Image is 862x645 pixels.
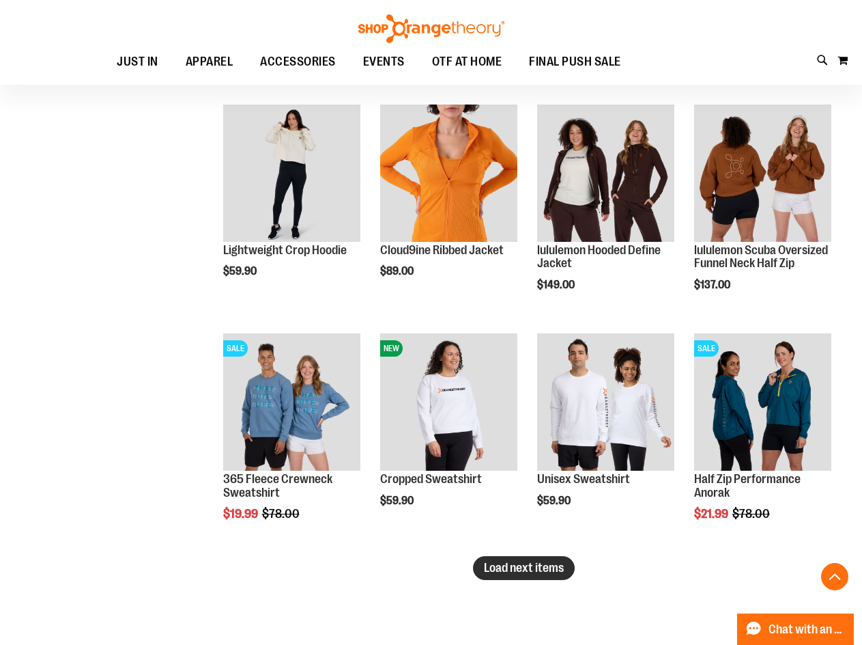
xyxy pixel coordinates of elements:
a: JUST IN [103,46,172,78]
img: 365 Fleece Crewneck Sweatshirt [223,333,360,471]
img: Lightweight Crop Hoodie [223,105,360,242]
button: Chat with an Expert [737,614,854,645]
a: Unisex Sweatshirt [537,333,674,473]
a: Front of 2024 Q3 Balanced Basic Womens Cropped SweatshirtNEW [380,333,517,473]
a: FINAL PUSH SALE [515,46,635,78]
a: Cloud9ine Ribbed Jacket [380,105,517,244]
span: SALE [694,340,719,357]
img: Main view of lululemon Womens Scuba Oversized Funnel Neck [694,105,831,242]
span: ACCESSORIES [260,46,336,77]
a: Main view of 2024 Convention lululemon Hooded Define Jacket [537,105,674,244]
span: $21.99 [694,507,730,521]
span: FINAL PUSH SALE [529,46,621,77]
img: Unisex Sweatshirt [537,333,674,471]
div: product [530,98,681,327]
a: Main view of lululemon Womens Scuba Oversized Funnel Neck [694,105,831,244]
span: SALE [223,340,248,357]
span: EVENTS [363,46,405,77]
span: $59.90 [537,495,573,507]
div: product [687,327,838,555]
a: OTF AT HOME [418,46,516,78]
a: lululemon Scuba Oversized Funnel Neck Half Zip [694,243,828,271]
span: $89.00 [380,265,416,277]
div: product [373,98,524,313]
a: 365 Fleece Crewneck Sweatshirt [223,472,332,499]
span: $59.90 [223,265,259,277]
a: EVENTS [349,46,418,78]
div: product [373,327,524,542]
div: product [216,98,367,313]
a: Lightweight Crop Hoodie [223,243,347,257]
a: Half Zip Performance Anorak [694,472,801,499]
div: product [687,98,838,327]
span: $149.00 [537,279,577,291]
div: product [216,327,367,555]
span: JUST IN [117,46,158,77]
a: Unisex Sweatshirt [537,472,630,486]
img: Cloud9ine Ribbed Jacket [380,105,517,242]
span: OTF AT HOME [432,46,502,77]
img: Main view of 2024 Convention lululemon Hooded Define Jacket [537,105,674,242]
span: Load next items [484,561,564,575]
span: $78.00 [262,507,302,521]
span: $78.00 [732,507,772,521]
button: Back To Top [821,563,848,590]
span: $137.00 [694,279,732,291]
span: APPAREL [186,46,233,77]
img: Front of 2024 Q3 Balanced Basic Womens Cropped Sweatshirt [380,333,517,471]
div: product [530,327,681,542]
a: Cloud9ine Ribbed Jacket [380,243,504,257]
a: 365 Fleece Crewneck SweatshirtSALE [223,333,360,473]
a: APPAREL [172,46,247,77]
a: Half Zip Performance AnorakSALE [694,333,831,473]
span: $59.90 [380,495,416,507]
img: Half Zip Performance Anorak [694,333,831,471]
a: lululemon Hooded Define Jacket [537,243,661,271]
a: ACCESSORIES [246,46,349,78]
span: $19.99 [223,507,260,521]
span: Chat with an Expert [768,623,846,636]
a: Lightweight Crop Hoodie [223,105,360,244]
a: Cropped Sweatshirt [380,472,482,486]
img: Shop Orangetheory [356,14,506,43]
button: Load next items [473,556,575,580]
span: NEW [380,340,403,357]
